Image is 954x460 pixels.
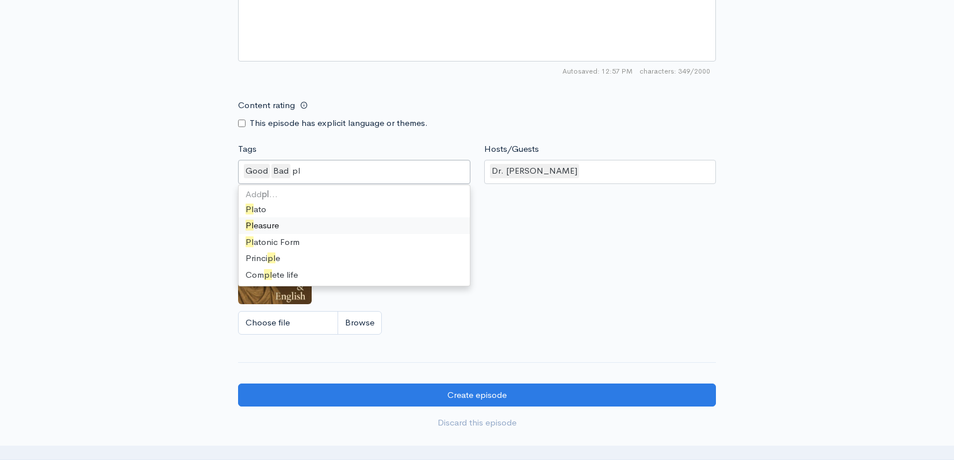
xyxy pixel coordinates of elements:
small: If no artwork is selected your default podcast artwork will be used [238,215,716,227]
span: Pl [246,204,254,214]
div: Bad [271,164,290,178]
div: Com ete life [239,267,470,283]
div: Dr. [PERSON_NAME] [490,164,579,178]
label: Tags [238,143,256,156]
div: easure [239,217,470,234]
span: 349/2000 [639,66,710,76]
span: pl [264,269,272,280]
span: pl [267,252,275,263]
div: atonic Form [239,234,470,251]
div: Princi e [239,250,470,267]
span: Autosaved: 12:57 PM [562,66,633,76]
div: ato [239,201,470,218]
label: This episode has explicit language or themes. [250,117,428,130]
label: Content rating [238,94,295,117]
a: Discard this episode [238,411,716,435]
input: Create episode [238,384,716,407]
label: Hosts/Guests [484,143,539,156]
strong: pl [262,189,269,200]
span: Pl [246,236,254,247]
div: Add … [239,188,470,201]
div: Good [244,164,270,178]
span: Pl [246,220,254,231]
